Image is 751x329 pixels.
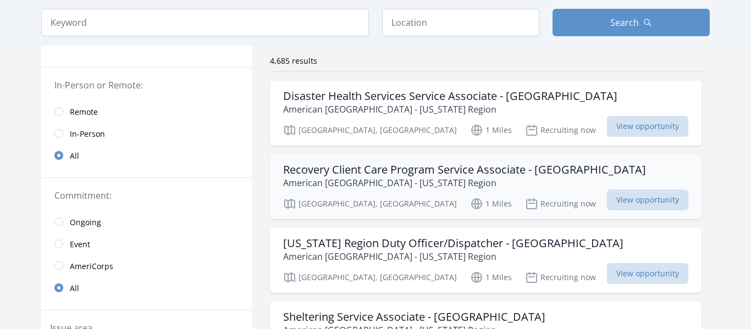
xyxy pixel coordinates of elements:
[41,144,252,166] a: All
[525,197,596,210] p: Recruiting now
[41,233,252,255] a: Event
[283,124,457,137] p: [GEOGRAPHIC_DATA], [GEOGRAPHIC_DATA]
[70,283,79,294] span: All
[41,255,252,277] a: AmeriCorps
[41,211,252,233] a: Ongoing
[70,239,90,250] span: Event
[553,9,710,36] button: Search
[283,250,623,263] p: American [GEOGRAPHIC_DATA] - [US_STATE] Region
[470,124,512,137] p: 1 Miles
[41,9,369,36] input: Keyword
[270,154,702,219] a: Recovery Client Care Program Service Associate - [GEOGRAPHIC_DATA] American [GEOGRAPHIC_DATA] - [...
[41,277,252,299] a: All
[525,124,596,137] p: Recruiting now
[610,16,639,29] span: Search
[283,176,646,189] p: American [GEOGRAPHIC_DATA] - [US_STATE] Region
[270,228,702,293] a: [US_STATE] Region Duty Officer/Dispatcher - [GEOGRAPHIC_DATA] American [GEOGRAPHIC_DATA] - [US_ST...
[470,271,512,284] p: 1 Miles
[607,189,688,210] span: View opportunity
[70,217,101,228] span: Ongoing
[270,81,702,146] a: Disaster Health Services Service Associate - [GEOGRAPHIC_DATA] American [GEOGRAPHIC_DATA] - [US_S...
[283,163,646,176] h3: Recovery Client Care Program Service Associate - [GEOGRAPHIC_DATA]
[283,310,545,324] h3: Sheltering Service Associate - [GEOGRAPHIC_DATA]
[41,122,252,144] a: In-Person
[283,90,617,103] h3: Disaster Health Services Service Associate - [GEOGRAPHIC_DATA]
[70,150,79,161] span: All
[283,197,457,210] p: [GEOGRAPHIC_DATA], [GEOGRAPHIC_DATA]
[470,197,512,210] p: 1 Miles
[54,79,239,92] legend: In-Person or Remote:
[607,116,688,137] span: View opportunity
[382,9,539,36] input: Location
[525,271,596,284] p: Recruiting now
[607,263,688,284] span: View opportunity
[70,261,113,272] span: AmeriCorps
[70,129,105,140] span: In-Person
[283,237,623,250] h3: [US_STATE] Region Duty Officer/Dispatcher - [GEOGRAPHIC_DATA]
[54,189,239,202] legend: Commitment:
[283,103,617,116] p: American [GEOGRAPHIC_DATA] - [US_STATE] Region
[41,101,252,122] a: Remote
[283,271,457,284] p: [GEOGRAPHIC_DATA], [GEOGRAPHIC_DATA]
[70,107,98,118] span: Remote
[270,55,317,66] span: 4,685 results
